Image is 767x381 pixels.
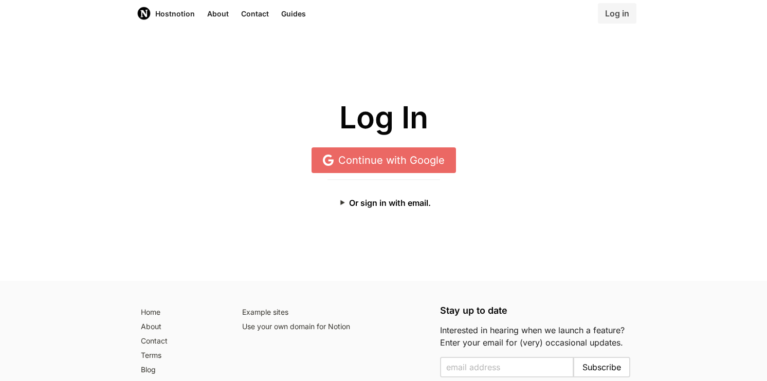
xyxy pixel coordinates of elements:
button: Subscribe [573,357,630,377]
a: Terms [137,349,226,363]
a: Continue with Google [312,147,456,173]
p: Interested in hearing when we launch a feature? Enter your email for (very) occasional updates. [440,324,630,349]
h1: Log In [137,101,630,135]
a: Log in [598,3,636,24]
h5: Stay up to date [440,306,630,316]
img: Host Notion logo [137,6,151,21]
a: Contact [137,334,226,349]
a: About [137,320,226,334]
a: Example sites [238,306,428,320]
a: Home [137,306,226,320]
input: Enter your email to subscribe to the email list and be notified when we launch [440,357,574,377]
a: Blog [137,363,226,377]
a: Use your own domain for Notion [238,320,428,334]
button: Or sign in with email. [327,193,440,213]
